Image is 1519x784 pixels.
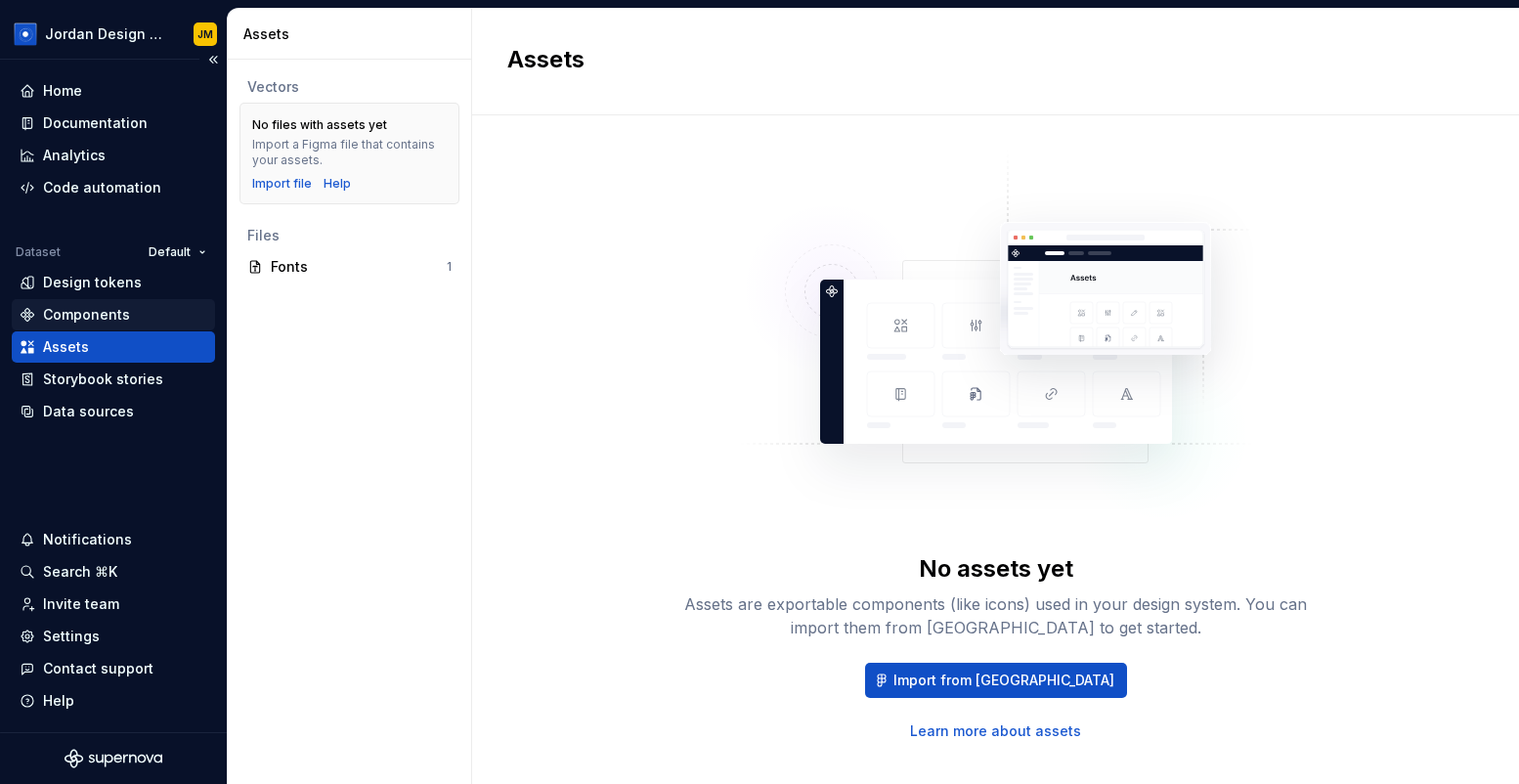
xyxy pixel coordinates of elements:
div: Components [43,305,130,325]
div: Code automation [43,178,161,197]
a: Design tokens [12,267,215,298]
div: No files with assets yet [252,117,387,133]
div: Fonts [271,257,447,277]
a: Data sources [12,396,215,427]
div: Vectors [247,77,452,97]
div: Home [43,81,82,101]
div: Analytics [43,146,106,165]
a: Assets [12,331,215,363]
div: Contact support [43,659,153,678]
div: Design tokens [43,273,142,292]
button: Collapse sidebar [199,46,227,73]
div: 1 [447,259,452,275]
button: Help [12,685,215,717]
button: Import from [GEOGRAPHIC_DATA] [865,663,1127,698]
a: Analytics [12,140,215,171]
div: Data sources [43,402,134,421]
button: Contact support [12,653,215,684]
a: Invite team [12,588,215,620]
div: Assets are exportable components (like icons) used in your design system. You can import them fro... [683,592,1309,639]
div: Assets [243,24,463,44]
a: Documentation [12,108,215,139]
a: Components [12,299,215,330]
a: Learn more about assets [910,721,1081,741]
div: Search ⌘K [43,562,117,582]
img: 049812b6-2877-400d-9dc9-987621144c16.png [14,22,37,46]
button: Default [140,239,215,266]
button: Import file [252,176,312,192]
a: Help [324,176,351,192]
div: Files [247,226,452,245]
span: Import from [GEOGRAPHIC_DATA] [893,671,1114,690]
h2: Assets [507,44,1460,75]
div: JM [197,26,213,42]
div: Settings [43,627,100,646]
div: Jordan Design System [45,24,170,44]
span: Default [149,244,191,260]
div: Import a Figma file that contains your assets. [252,137,447,168]
svg: Supernova Logo [65,749,162,768]
button: Jordan Design SystemJM [4,13,223,55]
button: Search ⌘K [12,556,215,588]
div: Notifications [43,530,132,549]
a: Home [12,75,215,107]
a: Settings [12,621,215,652]
a: Storybook stories [12,364,215,395]
button: Notifications [12,524,215,555]
div: Dataset [16,244,61,260]
div: No assets yet [919,553,1073,585]
a: Fonts1 [239,251,459,283]
a: Code automation [12,172,215,203]
div: Documentation [43,113,148,133]
div: Assets [43,337,89,357]
div: Invite team [43,594,119,614]
div: Storybook stories [43,370,163,389]
div: Help [43,691,74,711]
